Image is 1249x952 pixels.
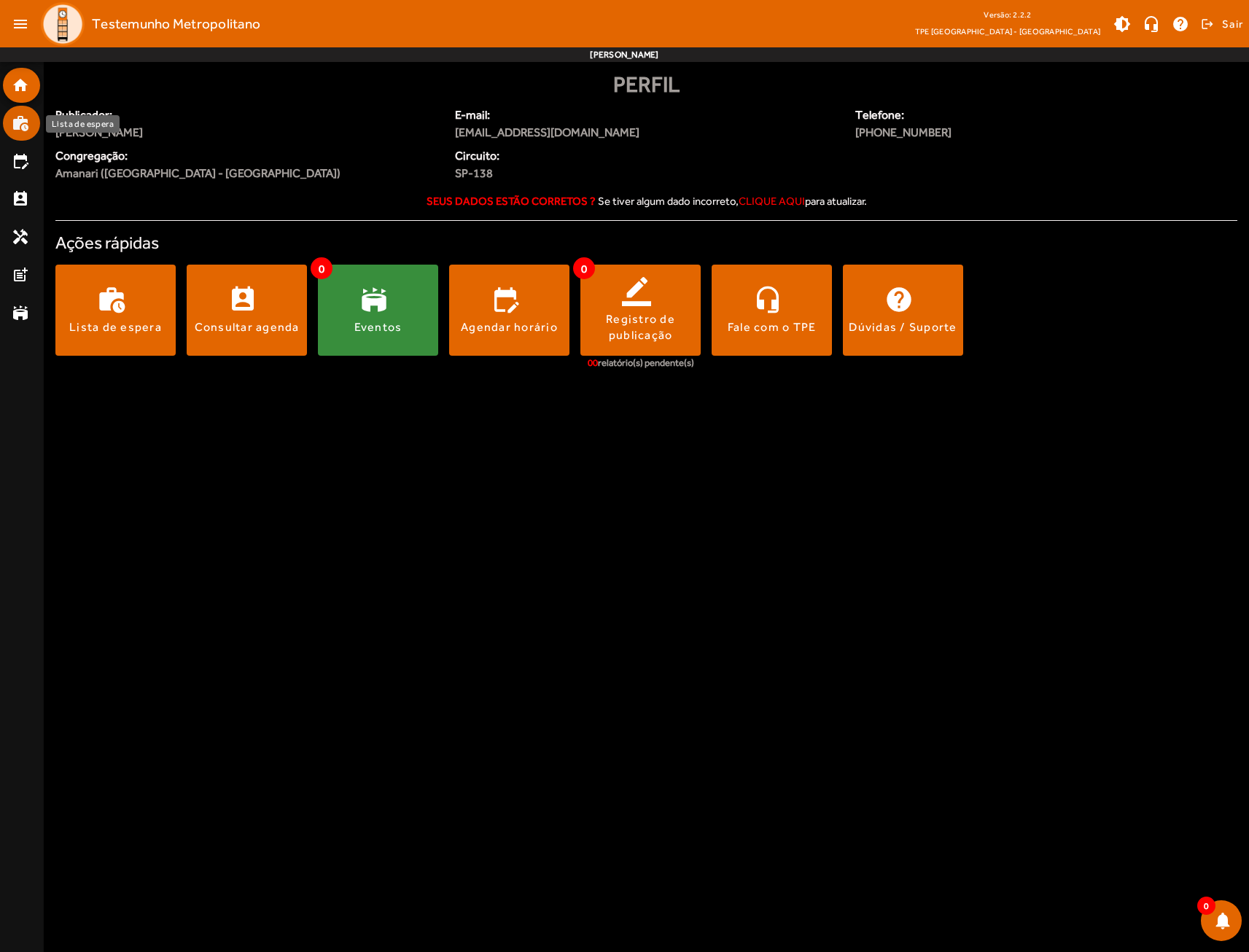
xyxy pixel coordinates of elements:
[311,257,332,279] span: 0
[55,265,176,356] button: Lista de espera
[427,195,596,207] strong: Seus dados estão corretos ?
[728,319,817,335] div: Fale com o TPE
[55,147,437,165] span: Congregação:
[55,68,1237,101] div: Perfil
[187,265,307,356] button: Consultar agenda
[855,124,1137,141] span: [PHONE_NUMBER]
[1199,13,1243,35] button: Sair
[461,319,558,335] div: Agendar horário
[354,319,402,335] div: Eventos
[35,2,260,46] a: Testemunho Metropolitano
[46,115,120,133] div: Lista de espera
[712,265,832,356] button: Fale com o TPE
[588,356,694,370] div: relatório(s) pendente(s)
[580,265,701,356] button: Registro de publicação
[580,311,701,344] div: Registro de publicação
[739,195,805,207] span: clique aqui
[455,106,837,124] span: E-mail:
[55,233,1237,254] h4: Ações rápidas
[849,319,957,335] div: Dúvidas / Suporte
[12,114,29,132] mat-icon: work_history
[318,265,438,356] button: Eventos
[455,124,837,141] span: [EMAIL_ADDRESS][DOMAIN_NAME]
[55,124,437,141] span: [PERSON_NAME]
[12,304,29,321] mat-icon: stadium
[69,319,162,335] div: Lista de espera
[449,265,569,356] button: Agendar horário
[41,2,85,46] img: Logo TPE
[915,6,1100,24] div: Versão: 2.2.2
[573,257,595,279] span: 0
[12,266,29,284] mat-icon: post_add
[855,106,1137,124] span: Telefone:
[55,106,437,124] span: Publicador:
[598,195,867,207] span: Se tiver algum dado incorreto, para atualizar.
[588,357,598,368] span: 00
[455,165,637,182] span: SP-138
[92,12,260,36] span: Testemunho Metropolitano
[1197,897,1215,915] span: 0
[843,265,963,356] button: Dúvidas / Suporte
[12,152,29,170] mat-icon: edit_calendar
[55,165,341,182] span: Amanari ([GEOGRAPHIC_DATA] - [GEOGRAPHIC_DATA])
[1222,12,1243,36] span: Sair
[12,228,29,246] mat-icon: handyman
[195,319,300,335] div: Consultar agenda
[915,24,1100,39] span: TPE [GEOGRAPHIC_DATA] - [GEOGRAPHIC_DATA]
[12,77,29,94] mat-icon: home
[6,9,35,39] mat-icon: menu
[12,190,29,208] mat-icon: perm_contact_calendar
[455,147,637,165] span: Circuito:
